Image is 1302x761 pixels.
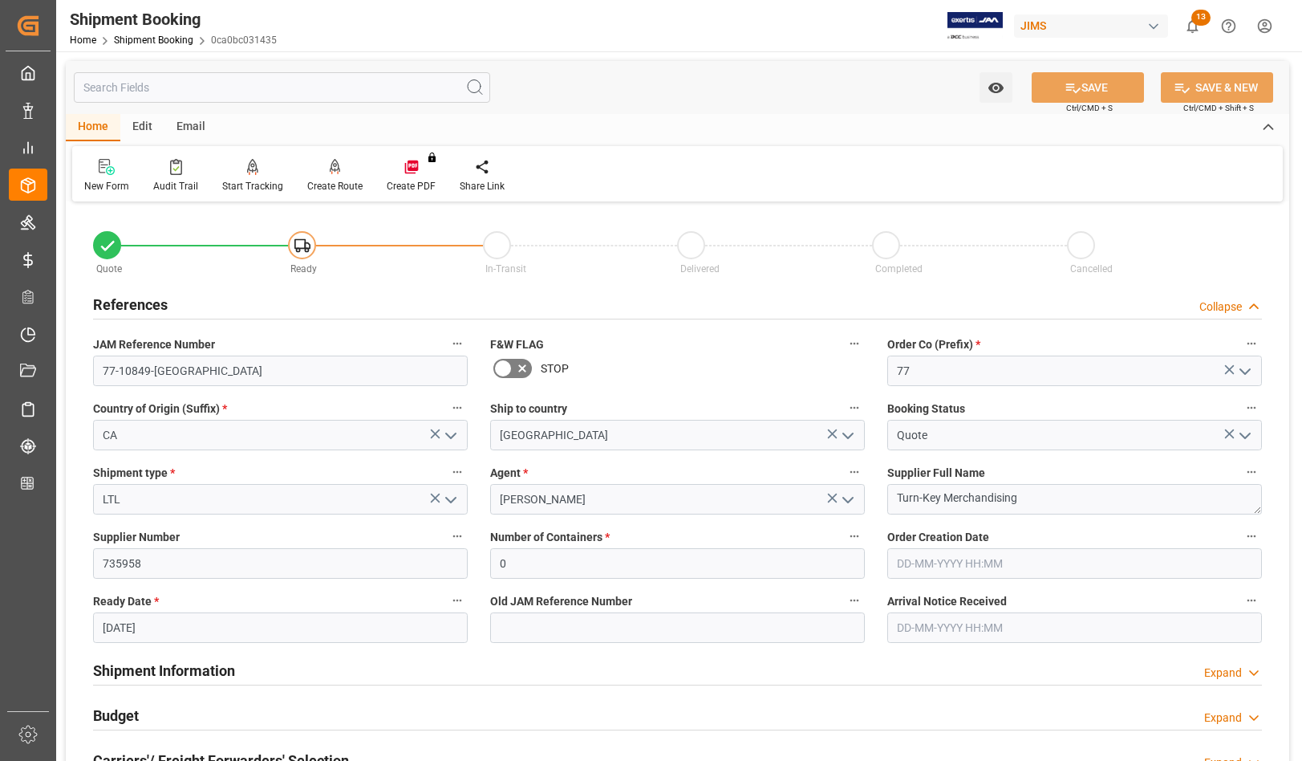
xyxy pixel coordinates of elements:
span: Shipment type [93,465,175,482]
div: New Form [84,179,129,193]
button: Help Center [1211,8,1247,44]
button: Order Co (Prefix) * [1241,333,1262,354]
button: Agent * [844,462,865,482]
button: Old JAM Reference Number [844,590,865,611]
button: SAVE [1032,72,1144,103]
div: Expand [1204,710,1242,726]
input: DD-MM-YYYY HH:MM [887,612,1262,643]
span: Quote [96,263,122,275]
span: F&W FLAG [490,336,544,353]
button: JAM Reference Number [447,333,468,354]
button: F&W FLAG [844,333,865,354]
span: Order Co (Prefix) [887,336,980,353]
h2: Budget [93,705,139,726]
h2: References [93,294,168,315]
span: STOP [541,360,569,377]
input: Type to search/select [93,420,468,450]
button: Order Creation Date [1241,526,1262,547]
span: Ready [290,263,317,275]
div: Shipment Booking [70,7,277,31]
input: Search Fields [74,72,490,103]
span: Cancelled [1070,263,1113,275]
div: Home [66,114,120,141]
input: DD-MM-YYYY HH:MM [887,548,1262,579]
span: Delivered [680,263,720,275]
span: Ctrl/CMD + Shift + S [1183,102,1254,114]
button: SAVE & NEW [1161,72,1273,103]
button: Number of Containers * [844,526,865,547]
a: Shipment Booking [114,35,193,46]
span: Old JAM Reference Number [490,593,632,610]
button: Arrival Notice Received [1241,590,1262,611]
span: Ship to country [490,401,567,417]
div: Share Link [460,179,505,193]
button: open menu [1232,359,1256,384]
button: Country of Origin (Suffix) * [447,397,468,418]
span: Supplier Full Name [887,465,985,482]
span: Order Creation Date [887,529,989,546]
button: Ship to country [844,397,865,418]
div: Create Route [307,179,363,193]
span: Ctrl/CMD + S [1066,102,1113,114]
button: show 13 new notifications [1174,8,1211,44]
button: open menu [438,423,462,448]
div: Expand [1204,665,1242,682]
button: Supplier Full Name [1241,462,1262,482]
button: Booking Status [1241,397,1262,418]
textarea: Turn-Key Merchandising [887,484,1262,515]
h2: Shipment Information [93,660,235,682]
div: Edit [120,114,164,141]
span: In-Transit [485,263,526,275]
span: Agent [490,465,528,482]
button: open menu [438,487,462,512]
a: Home [70,35,96,46]
div: Email [164,114,217,141]
div: Start Tracking [222,179,283,193]
input: DD-MM-YYYY [93,612,468,643]
button: Supplier Number [447,526,468,547]
div: Collapse [1199,299,1242,315]
span: JAM Reference Number [93,336,215,353]
button: open menu [1232,423,1256,448]
img: Exertis%20JAM%20-%20Email%20Logo.jpg_1722504956.jpg [947,12,1003,40]
button: open menu [980,72,1012,103]
button: Ready Date * [447,590,468,611]
span: Booking Status [887,401,965,417]
span: Completed [875,263,923,275]
span: Supplier Number [93,529,180,546]
div: Audit Trail [153,179,198,193]
span: Number of Containers [490,529,610,546]
button: Shipment type * [447,462,468,482]
span: Country of Origin (Suffix) [93,401,227,417]
div: JIMS [1014,14,1168,38]
span: Ready Date [93,593,159,610]
button: JIMS [1014,10,1174,41]
span: 13 [1191,10,1211,26]
button: open menu [835,487,859,512]
button: open menu [835,423,859,448]
span: Arrival Notice Received [887,593,1007,610]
